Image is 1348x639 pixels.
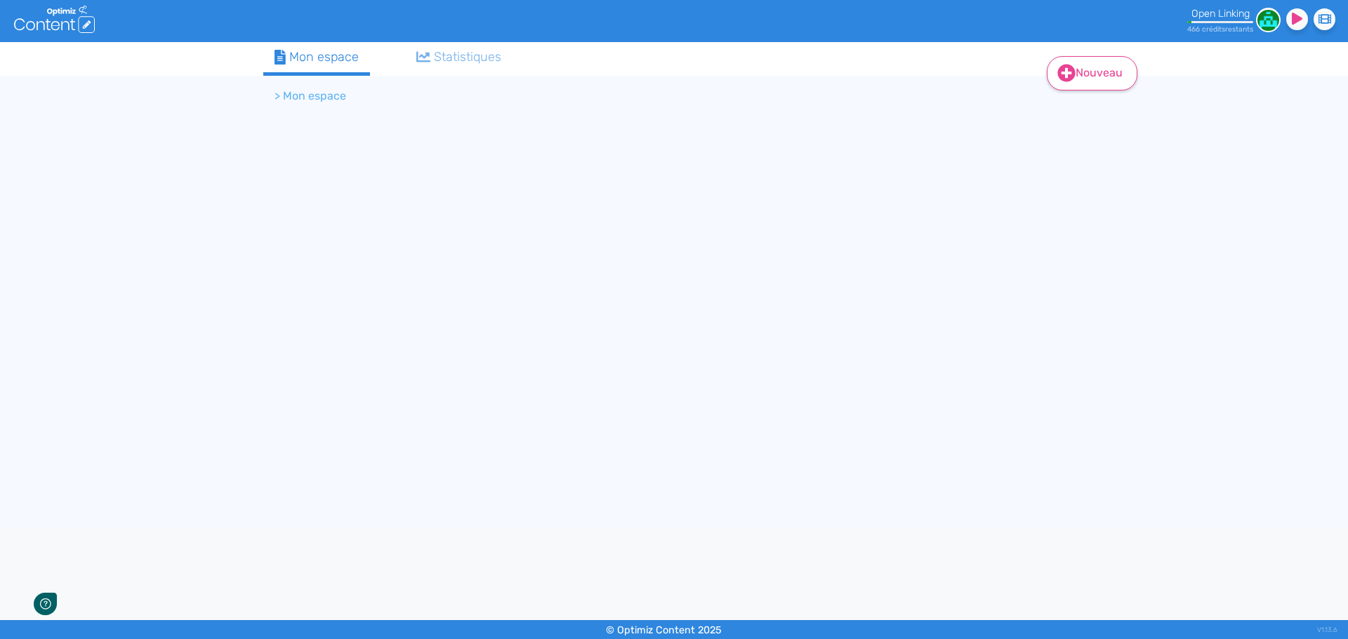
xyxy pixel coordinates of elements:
[1222,25,1225,34] span: s
[1256,8,1281,32] img: 4d5369240200d52e8cff922b1c770944
[606,624,722,636] small: © Optimiz Content 2025
[263,42,370,76] a: Mon espace
[416,48,502,67] div: Statistiques
[1317,620,1337,639] div: V1.13.6
[275,88,346,105] li: > Mon espace
[275,48,359,67] div: Mon espace
[263,79,965,113] nav: breadcrumb
[1250,25,1253,34] span: s
[1047,56,1137,90] a: Nouveau
[1187,8,1253,20] div: Open Linking
[1187,25,1253,34] small: 466 crédit restant
[405,42,513,72] a: Statistiques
